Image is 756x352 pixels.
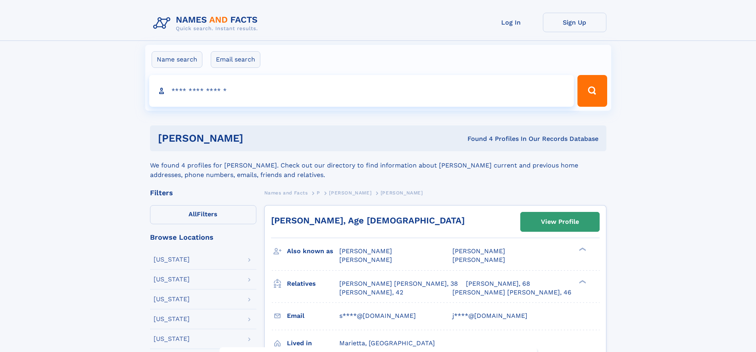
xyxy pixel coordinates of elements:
[479,13,543,32] a: Log In
[381,190,423,196] span: [PERSON_NAME]
[154,296,190,302] div: [US_STATE]
[577,75,607,107] button: Search Button
[150,234,256,241] div: Browse Locations
[154,256,190,263] div: [US_STATE]
[339,279,458,288] a: [PERSON_NAME] [PERSON_NAME], 38
[287,277,339,290] h3: Relatives
[543,13,606,32] a: Sign Up
[329,188,371,198] a: [PERSON_NAME]
[452,288,571,297] a: [PERSON_NAME] [PERSON_NAME], 46
[452,247,505,255] span: [PERSON_NAME]
[329,190,371,196] span: [PERSON_NAME]
[154,316,190,322] div: [US_STATE]
[452,256,505,264] span: [PERSON_NAME]
[339,247,392,255] span: [PERSON_NAME]
[339,288,403,297] a: [PERSON_NAME], 42
[150,189,256,196] div: Filters
[287,244,339,258] h3: Also known as
[339,339,435,347] span: Marietta, [GEOGRAPHIC_DATA]
[264,188,308,198] a: Names and Facts
[287,309,339,323] h3: Email
[152,51,202,68] label: Name search
[577,247,587,252] div: ❯
[541,213,579,231] div: View Profile
[189,210,197,218] span: All
[150,151,606,180] div: We found 4 profiles for [PERSON_NAME]. Check out our directory to find information about [PERSON_...
[149,75,574,107] input: search input
[150,13,264,34] img: Logo Names and Facts
[287,337,339,350] h3: Lived in
[271,215,465,225] a: [PERSON_NAME], Age [DEMOGRAPHIC_DATA]
[154,336,190,342] div: [US_STATE]
[466,279,530,288] a: [PERSON_NAME], 68
[521,212,599,231] a: View Profile
[158,133,356,143] h1: [PERSON_NAME]
[317,190,320,196] span: P
[577,279,587,284] div: ❯
[150,205,256,224] label: Filters
[211,51,260,68] label: Email search
[317,188,320,198] a: P
[154,276,190,283] div: [US_STATE]
[355,135,598,143] div: Found 4 Profiles In Our Records Database
[339,256,392,264] span: [PERSON_NAME]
